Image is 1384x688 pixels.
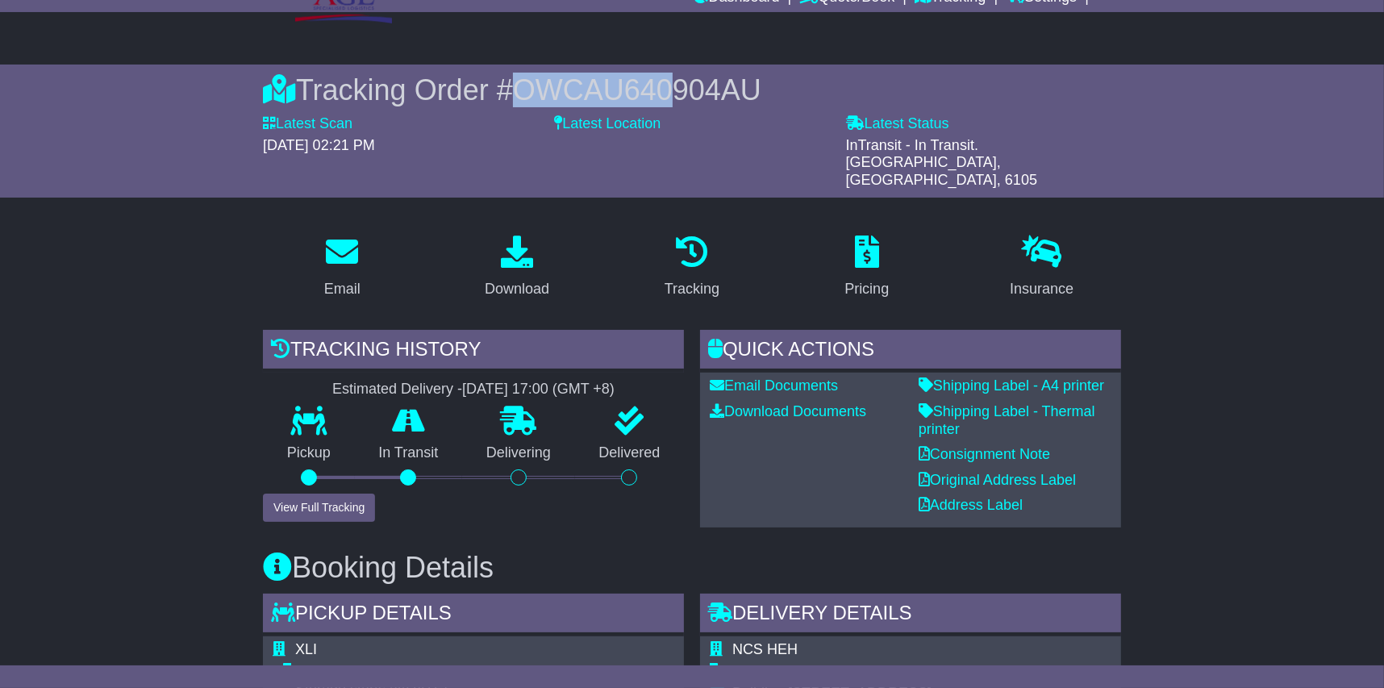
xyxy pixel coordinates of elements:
div: Tracking history [263,330,684,373]
a: Email Documents [710,377,838,394]
span: Commercial [732,663,810,679]
label: Latest Scan [263,115,352,133]
div: Pickup Details [263,594,684,637]
p: Delivering [462,444,575,462]
a: Email [314,230,371,306]
div: Quick Actions [700,330,1121,373]
div: Pickup [295,663,674,681]
div: Delivery [732,663,1043,681]
h3: Booking Details [263,552,1121,584]
a: Download [474,230,560,306]
label: Latest Status [846,115,949,133]
a: Consignment Note [919,446,1050,462]
div: [DATE] 17:00 (GMT +8) [462,381,615,398]
a: Shipping Label - Thermal printer [919,403,1095,437]
div: Email [324,278,361,300]
div: Tracking Order # [263,73,1121,107]
div: Delivery Details [700,594,1121,637]
a: Tracking [654,230,730,306]
div: Tracking [665,278,719,300]
div: Estimated Delivery - [263,381,684,398]
p: Pickup [263,444,355,462]
a: Insurance [999,230,1084,306]
button: View Full Tracking [263,494,375,522]
span: [DATE] 02:21 PM [263,137,375,153]
span: InTransit - In Transit. [GEOGRAPHIC_DATA], [GEOGRAPHIC_DATA], 6105 [846,137,1037,188]
span: NCS HEH [732,641,798,657]
a: Original Address Label [919,472,1076,488]
a: Address Label [919,497,1023,513]
span: OWCAU640904AU [513,73,761,106]
p: In Transit [355,444,463,462]
label: Latest Location [554,115,661,133]
a: Download Documents [710,403,866,419]
span: Air/Sea Depot [295,663,386,679]
div: Insurance [1010,278,1073,300]
a: Shipping Label - A4 printer [919,377,1104,394]
div: Download [485,278,549,300]
span: XLI [295,641,317,657]
p: Delivered [575,444,685,462]
a: Pricing [834,230,899,306]
div: Pricing [844,278,889,300]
